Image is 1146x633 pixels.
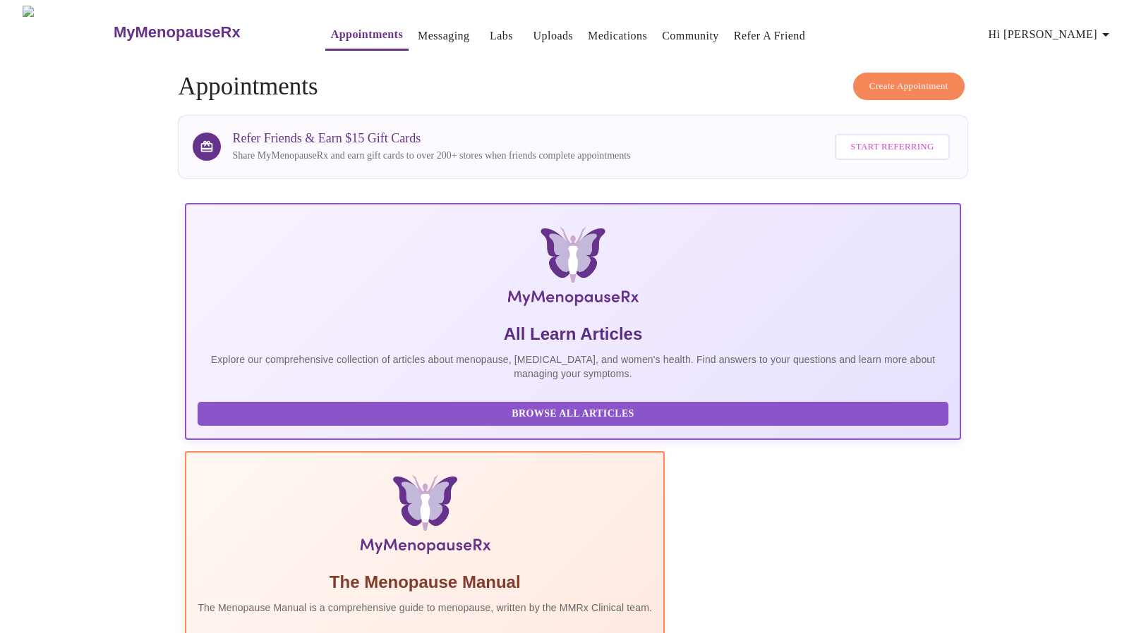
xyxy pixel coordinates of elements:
[198,323,948,345] h5: All Learn Articles
[656,22,725,50] button: Community
[983,20,1120,49] button: Hi [PERSON_NAME]
[232,131,630,146] h3: Refer Friends & Earn $15 Gift Cards
[212,405,934,423] span: Browse All Articles
[582,22,653,50] button: Medications
[588,26,647,46] a: Medications
[853,73,965,100] button: Create Appointment
[533,26,574,46] a: Uploads
[111,8,296,57] a: MyMenopauseRx
[331,25,403,44] a: Appointments
[270,475,580,560] img: Menopause Manual
[850,139,934,155] span: Start Referring
[835,134,949,160] button: Start Referring
[314,227,831,312] img: MyMenopauseRx Logo
[198,601,652,615] p: The Menopause Manual is a comprehensive guide to menopause, written by the MMRx Clinical team.
[198,571,652,594] h5: The Menopause Manual
[232,149,630,163] p: Share MyMenopauseRx and earn gift cards to over 200+ stores when friends complete appointments
[528,22,579,50] button: Uploads
[114,23,241,42] h3: MyMenopauseRx
[418,26,469,46] a: Messaging
[831,127,953,167] a: Start Referring
[989,25,1114,44] span: Hi [PERSON_NAME]
[198,407,951,419] a: Browse All Articles
[412,22,475,50] button: Messaging
[479,22,524,50] button: Labs
[728,22,812,50] button: Refer a Friend
[662,26,719,46] a: Community
[198,352,948,381] p: Explore our comprehensive collection of articles about menopause, [MEDICAL_DATA], and women's hea...
[325,20,409,51] button: Appointments
[734,26,806,46] a: Refer a Friend
[490,26,513,46] a: Labs
[178,73,967,101] h4: Appointments
[869,78,948,94] span: Create Appointment
[198,402,948,426] button: Browse All Articles
[23,6,111,59] img: MyMenopauseRx Logo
